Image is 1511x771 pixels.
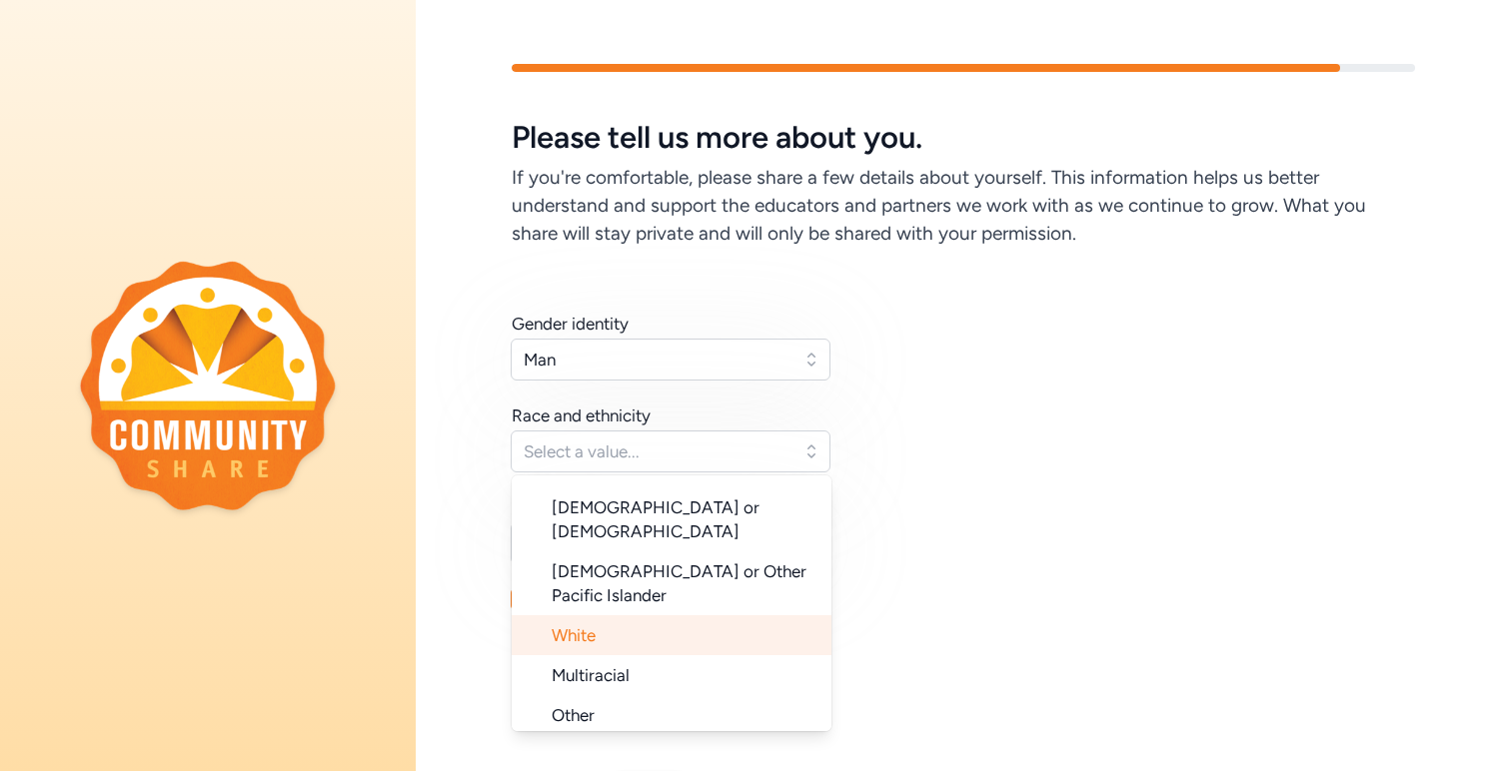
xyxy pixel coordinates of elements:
button: Select a value... [511,430,830,472]
span: Other [552,705,595,725]
div: Race and ethnicity [512,403,651,427]
h6: If you're comfortable, please share a few details about yourself. This information helps us bette... [512,164,1415,248]
span: Man [524,348,789,372]
span: [DEMOGRAPHIC_DATA] or [DEMOGRAPHIC_DATA] [552,497,759,541]
h5: Please tell us more about you. [512,120,1415,156]
span: Multiracial [552,665,630,685]
span: White [552,625,596,645]
span: Select a value... [524,439,789,463]
span: [DEMOGRAPHIC_DATA] or Other Pacific Islander [552,561,806,605]
div: Gender identity [512,312,629,336]
ul: Select a value... [512,475,831,731]
button: Man [511,339,830,381]
img: logo [80,261,336,510]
